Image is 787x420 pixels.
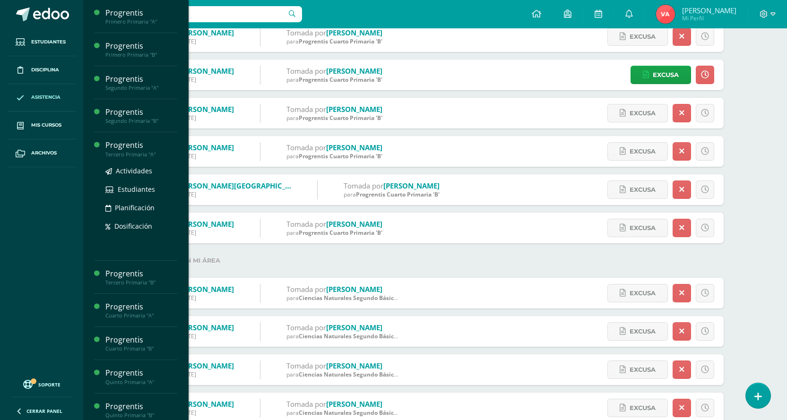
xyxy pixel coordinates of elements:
[326,219,382,229] a: [PERSON_NAME]
[26,408,62,414] span: Cerrar panel
[31,121,61,129] span: Mis cursos
[105,368,177,385] a: ProgrentisQuinto Primaria "A"
[105,74,177,85] div: Progrentis
[630,219,656,237] span: Excusa
[682,6,736,15] span: [PERSON_NAME]
[286,409,400,417] div: para
[105,379,177,386] div: Quinto Primaria "A"
[299,409,427,417] span: Ciencias Naturales Segundo Básico Basicos 'C'
[178,28,234,37] a: [PERSON_NAME]
[178,219,234,229] a: [PERSON_NAME]
[105,41,177,58] a: ProgrentisPrimero Primaria "B"
[105,312,177,319] div: Cuarto Primaria "A"
[105,8,177,18] div: Progrentis
[178,143,234,152] a: [PERSON_NAME]
[607,284,668,302] a: Excusa
[326,28,382,37] a: [PERSON_NAME]
[299,152,382,160] span: Progrentis Cuarto Primaria 'B'
[178,284,234,294] a: [PERSON_NAME]
[607,142,668,161] a: Excusa
[630,104,656,122] span: Excusa
[286,66,326,76] span: Tomada por
[344,181,383,190] span: Tomada por
[178,190,291,198] div: [DATE]
[105,165,177,176] a: Actividades
[105,368,177,378] div: Progrentis
[118,185,155,194] span: Estudiantes
[607,219,668,237] a: Excusa
[286,219,326,229] span: Tomada por
[630,361,656,378] span: Excusa
[147,251,724,270] label: Tomadas en mi área
[178,76,234,84] div: [DATE]
[105,345,177,352] div: Cuarto Primaria "B"
[286,370,400,378] div: para
[286,323,326,332] span: Tomada por
[607,27,668,46] a: Excusa
[178,409,234,417] div: [DATE]
[299,229,382,237] span: Progrentis Cuarto Primaria 'B'
[356,190,440,198] span: Progrentis Cuarto Primaria 'B'
[286,28,326,37] span: Tomada por
[299,370,427,378] span: Ciencias Naturales Segundo Básico Basicos 'C'
[630,284,656,302] span: Excusa
[178,229,234,237] div: [DATE]
[607,360,668,379] a: Excusa
[299,294,427,302] span: Ciencias Naturales Segundo Básico Basicos 'C'
[115,203,155,212] span: Planificación
[31,94,61,101] span: Asistencia
[105,202,177,213] a: Planificación
[607,399,668,417] a: Excusa
[11,377,72,390] a: Soporte
[105,151,177,158] div: Tercero Primaria "A"
[114,222,152,231] span: Dosificación
[105,118,177,124] div: Segundo Primaria "B"
[286,104,326,114] span: Tomada por
[31,38,66,46] span: Estudiantes
[105,41,177,51] div: Progrentis
[682,14,736,22] span: Mi Perfil
[299,114,382,122] span: Progrentis Cuarto Primaria 'B'
[178,181,306,190] a: [PERSON_NAME][GEOGRAPHIC_DATA]
[105,8,177,25] a: ProgrentisPrimero Primaria "A"
[631,66,691,84] a: Excusa
[286,399,326,409] span: Tomada por
[178,66,234,76] a: [PERSON_NAME]
[105,412,177,419] div: Quinto Primaria "B"
[326,284,382,294] a: [PERSON_NAME]
[286,143,326,152] span: Tomada por
[383,181,440,190] a: [PERSON_NAME]
[105,51,177,58] div: Primero Primaria "B"
[105,334,177,345] div: Progrentis
[105,85,177,91] div: Segundo Primaria "A"
[607,104,668,122] a: Excusa
[178,332,234,340] div: [DATE]
[630,181,656,198] span: Excusa
[31,149,57,157] span: Archivos
[286,294,400,302] div: para
[105,401,177,419] a: ProgrentisQuinto Primaria "B"
[630,323,656,340] span: Excusa
[607,322,668,341] a: Excusa
[8,139,76,167] a: Archivos
[8,111,76,139] a: Mis cursos
[105,107,177,124] a: ProgrentisSegundo Primaria "B"
[8,28,76,56] a: Estudiantes
[178,323,234,332] a: [PERSON_NAME]
[89,6,302,22] input: Busca un usuario...
[105,184,177,195] a: Estudiantes
[105,268,177,279] div: Progrentis
[178,294,234,302] div: [DATE]
[326,361,382,370] a: [PERSON_NAME]
[105,107,177,118] div: Progrentis
[286,114,382,122] div: para
[8,56,76,84] a: Disciplina
[653,66,679,84] span: Excusa
[116,166,152,175] span: Actividades
[178,104,234,114] a: [PERSON_NAME]
[178,152,234,160] div: [DATE]
[286,332,400,340] div: para
[178,370,234,378] div: [DATE]
[656,5,675,24] img: 5ef59e455bde36dc0487bc51b4dad64e.png
[105,268,177,286] a: ProgrentisTercero Primaria "B"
